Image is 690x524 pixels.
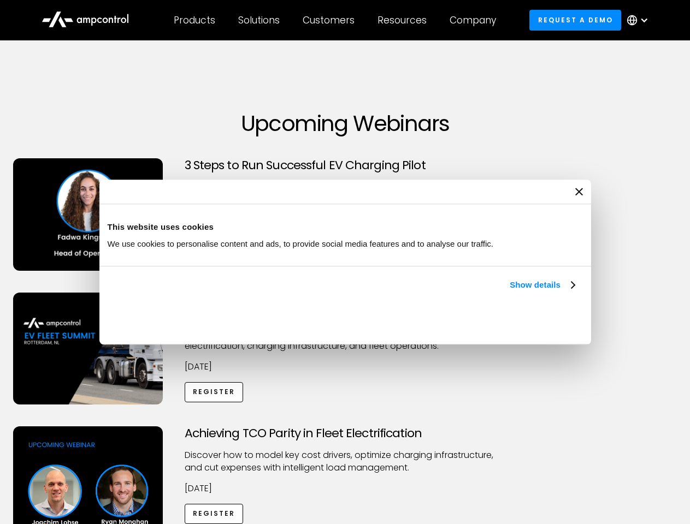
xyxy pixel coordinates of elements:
[185,361,506,373] p: [DATE]
[510,278,574,291] a: Show details
[108,221,583,234] div: This website uses cookies
[108,239,494,248] span: We use cookies to personalise content and ads, to provide social media features and to analyse ou...
[450,14,496,26] div: Company
[422,304,579,336] button: Okay
[13,110,677,136] h1: Upcoming Webinars
[303,14,355,26] div: Customers
[174,14,215,26] div: Products
[378,14,427,26] div: Resources
[185,426,506,440] h3: Achieving TCO Parity in Fleet Electrification
[238,14,280,26] div: Solutions
[529,10,621,30] a: Request a demo
[185,504,244,524] a: Register
[185,483,506,495] p: [DATE]
[185,158,506,172] h3: 3 Steps to Run Successful EV Charging Pilot
[575,188,583,195] button: Close banner
[185,382,244,402] a: Register
[185,449,506,474] p: Discover how to model key cost drivers, optimize charging infrastructure, and cut expenses with i...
